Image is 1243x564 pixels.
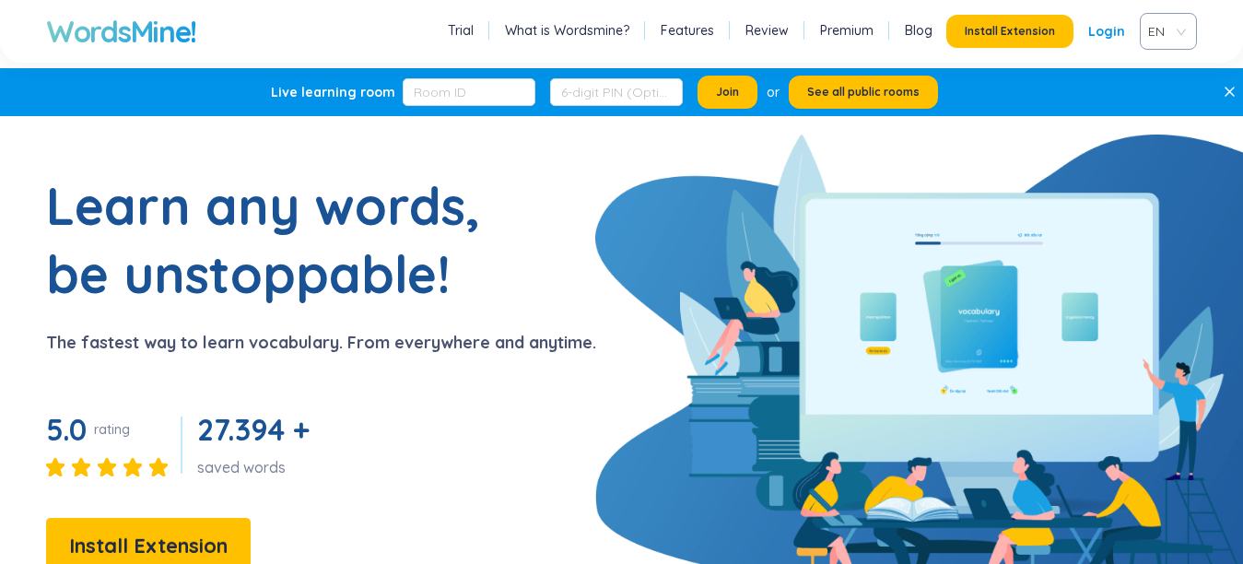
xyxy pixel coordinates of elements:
[46,330,596,356] p: The fastest way to learn vocabulary. From everywhere and anytime.
[46,13,196,50] a: WordsMine!
[767,82,780,102] div: or
[1148,18,1181,45] span: VIE
[271,83,395,101] div: Live learning room
[965,24,1055,39] span: Install Extension
[661,21,714,40] a: Features
[197,457,316,477] div: saved words
[197,411,309,448] span: 27.394 +
[403,78,535,106] input: Room ID
[46,538,251,557] a: Install Extension
[698,76,757,109] button: Join
[716,85,739,100] span: Join
[905,21,932,40] a: Blog
[946,15,1073,48] button: Install Extension
[46,171,507,308] h1: Learn any words, be unstoppable!
[807,85,920,100] span: See all public rooms
[1088,15,1125,48] a: Login
[94,420,130,439] div: rating
[550,78,683,106] input: 6-digit PIN (Optional)
[820,21,874,40] a: Premium
[745,21,789,40] a: Review
[505,21,629,40] a: What is Wordsmine?
[69,530,228,562] span: Install Extension
[789,76,938,109] button: See all public rooms
[46,411,87,448] span: 5.0
[448,21,474,40] a: Trial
